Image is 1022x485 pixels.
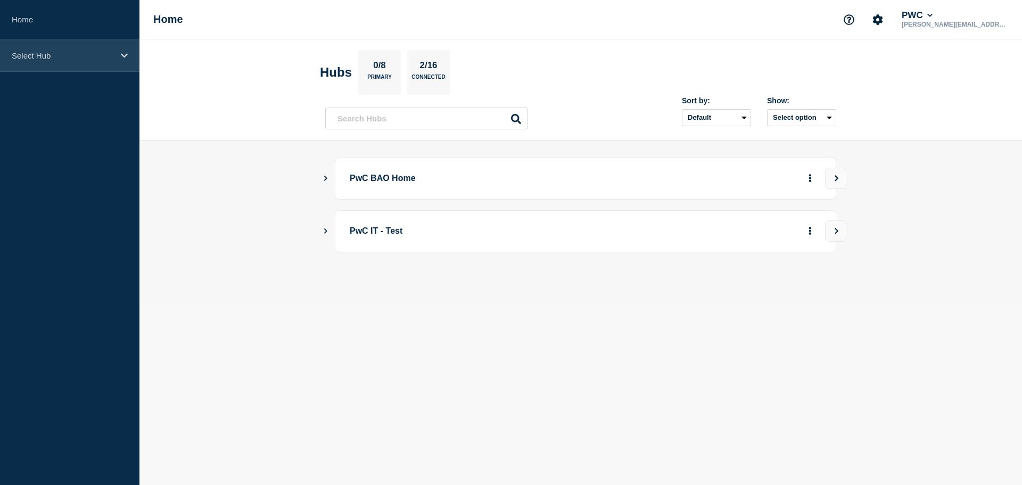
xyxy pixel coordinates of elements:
p: Select Hub [12,51,114,60]
button: Select option [767,109,836,126]
p: PwC IT - Test [350,221,644,241]
button: Support [838,9,860,31]
p: 2/16 [416,60,441,74]
input: Search Hubs [325,108,528,129]
div: Show: [767,96,836,105]
p: 0/8 [369,60,390,74]
p: Connected [411,74,445,85]
h2: Hubs [320,65,352,80]
button: View [825,168,846,189]
p: PwC BAO Home [350,169,644,188]
p: [PERSON_NAME][EMAIL_ADDRESS][PERSON_NAME][DOMAIN_NAME] [900,21,1010,28]
button: Show Connected Hubs [323,227,328,235]
select: Sort by [682,109,751,126]
div: Sort by: [682,96,751,105]
button: More actions [803,221,817,241]
button: Show Connected Hubs [323,175,328,183]
button: PWC [900,10,935,21]
p: Primary [367,74,392,85]
h1: Home [153,13,183,26]
button: View [825,220,846,242]
button: Account settings [867,9,889,31]
button: More actions [803,169,817,188]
